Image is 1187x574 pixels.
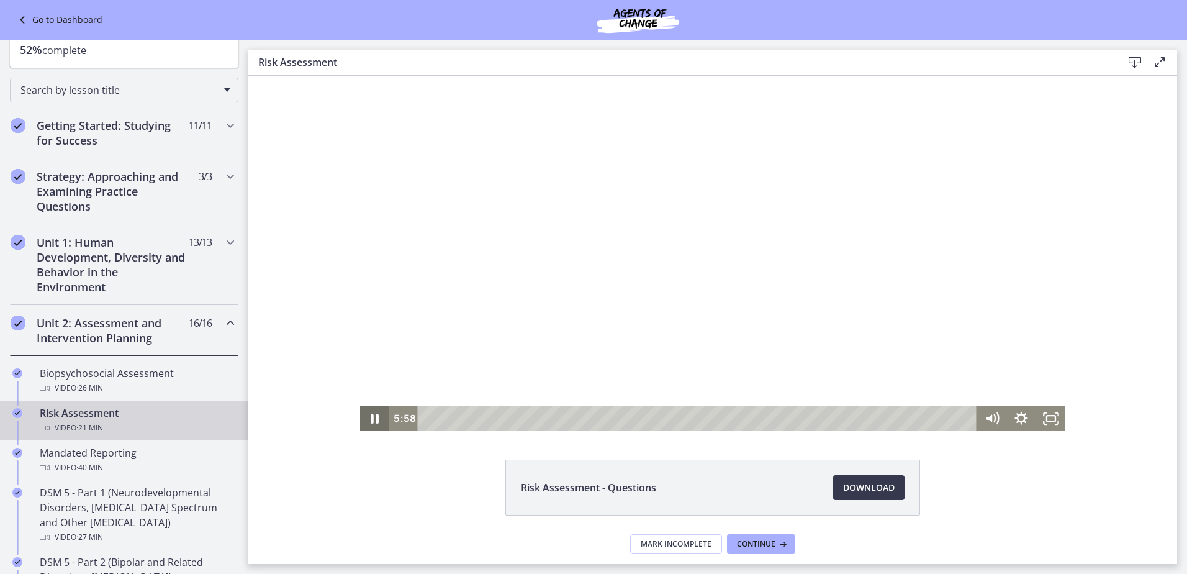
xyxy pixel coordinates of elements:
[40,381,233,396] div: Video
[563,5,712,35] img: Agents of Change
[40,421,233,435] div: Video
[189,118,212,133] span: 11 / 11
[37,118,188,148] h2: Getting Started: Studying for Success
[20,42,228,58] p: complete
[843,480,895,495] span: Download
[20,42,42,57] span: 52%
[11,316,25,330] i: Completed
[189,316,212,330] span: 16 / 16
[759,330,788,355] button: Show settings menu
[727,534,795,554] button: Continue
[788,330,817,355] button: Fullscreen
[630,534,722,554] button: Mark Incomplete
[833,475,905,500] a: Download
[737,539,775,549] span: Continue
[258,55,1103,70] h3: Risk Assessment
[729,330,758,355] button: Mute
[40,445,233,475] div: Mandated Reporting
[76,381,103,396] span: · 26 min
[40,485,233,545] div: DSM 5 - Part 1 (Neurodevelopmental Disorders, [MEDICAL_DATA] Spectrum and Other [MEDICAL_DATA])
[189,235,212,250] span: 13 / 13
[37,316,188,345] h2: Unit 2: Assessment and Intervention Planning
[40,366,233,396] div: Biopsychosocial Assessment
[521,480,656,495] span: Risk Assessment - Questions
[37,169,188,214] h2: Strategy: Approaching and Examining Practice Questions
[11,118,25,133] i: Completed
[12,448,22,458] i: Completed
[12,408,22,418] i: Completed
[11,235,25,250] i: Completed
[40,530,233,545] div: Video
[10,78,238,102] div: Search by lesson title
[40,460,233,475] div: Video
[12,368,22,378] i: Completed
[76,421,103,435] span: · 21 min
[641,539,711,549] span: Mark Incomplete
[248,76,1177,431] iframe: Video Lesson
[11,169,25,184] i: Completed
[12,557,22,567] i: Completed
[15,12,102,27] a: Go to Dashboard
[40,406,233,435] div: Risk Assessment
[20,83,218,97] span: Search by lesson title
[199,169,212,184] span: 3 / 3
[76,530,103,545] span: · 27 min
[12,488,22,498] i: Completed
[37,235,188,294] h2: Unit 1: Human Development, Diversity and Behavior in the Environment
[76,460,103,475] span: · 40 min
